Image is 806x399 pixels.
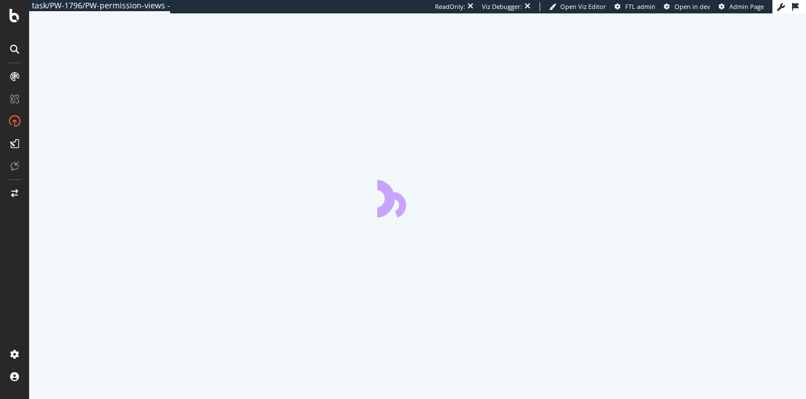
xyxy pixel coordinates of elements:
a: FTL admin [615,2,655,11]
span: Open in dev [674,2,710,11]
div: animation [377,177,458,217]
div: ReadOnly: [435,2,465,11]
span: Open Viz Editor [560,2,606,11]
a: Open in dev [664,2,710,11]
a: Open Viz Editor [549,2,606,11]
div: Viz Debugger: [482,2,522,11]
span: FTL admin [625,2,655,11]
a: Admin Page [719,2,764,11]
span: Admin Page [729,2,764,11]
